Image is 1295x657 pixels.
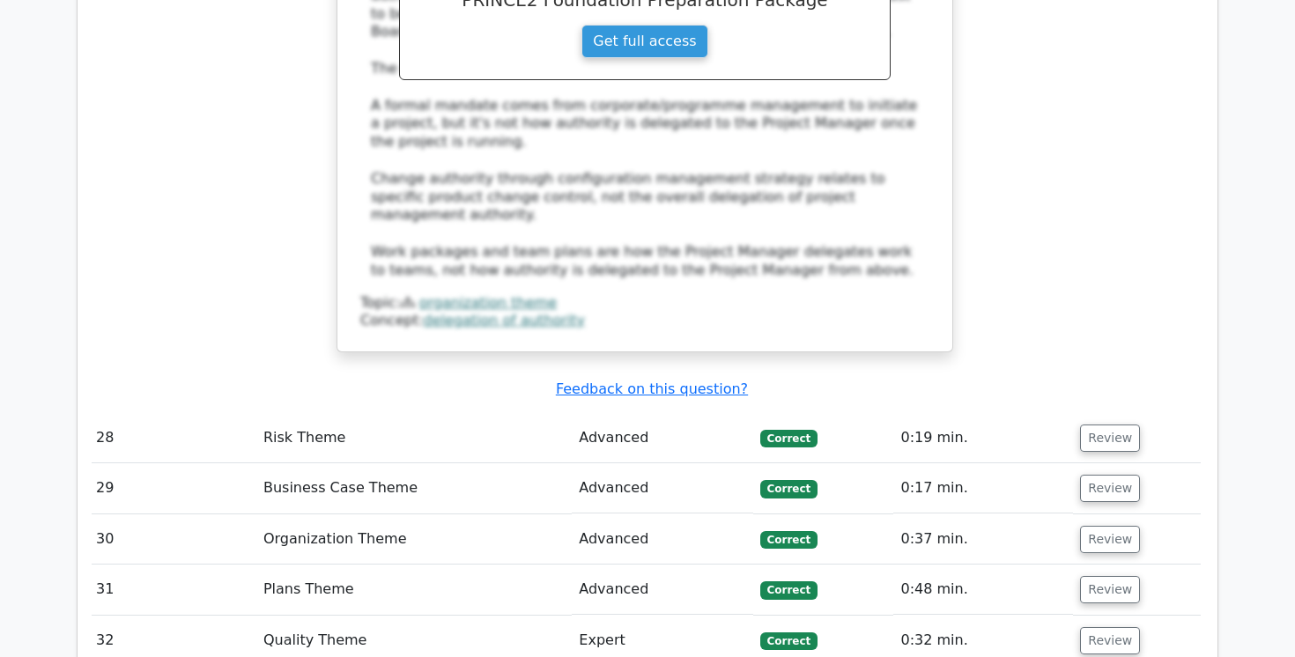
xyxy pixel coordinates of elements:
[89,413,256,463] td: 28
[760,480,818,498] span: Correct
[893,514,1073,565] td: 0:37 min.
[760,430,818,447] span: Correct
[572,463,752,513] td: Advanced
[572,514,752,565] td: Advanced
[89,463,256,513] td: 29
[1080,627,1140,654] button: Review
[89,565,256,615] td: 31
[360,294,929,313] div: Topic:
[256,565,572,615] td: Plans Theme
[556,380,748,397] a: Feedback on this question?
[760,581,818,599] span: Correct
[893,565,1073,615] td: 0:48 min.
[1080,475,1140,502] button: Review
[1080,424,1140,452] button: Review
[256,463,572,513] td: Business Case Theme
[760,632,818,650] span: Correct
[893,413,1073,463] td: 0:19 min.
[424,312,585,328] a: delegation of authority
[893,463,1073,513] td: 0:17 min.
[89,514,256,565] td: 30
[581,25,707,58] a: Get full access
[419,294,557,311] a: organization theme
[256,514,572,565] td: Organization Theme
[360,312,929,330] div: Concept:
[572,413,752,463] td: Advanced
[572,565,752,615] td: Advanced
[1080,526,1140,553] button: Review
[256,413,572,463] td: Risk Theme
[1080,576,1140,603] button: Review
[760,531,818,549] span: Correct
